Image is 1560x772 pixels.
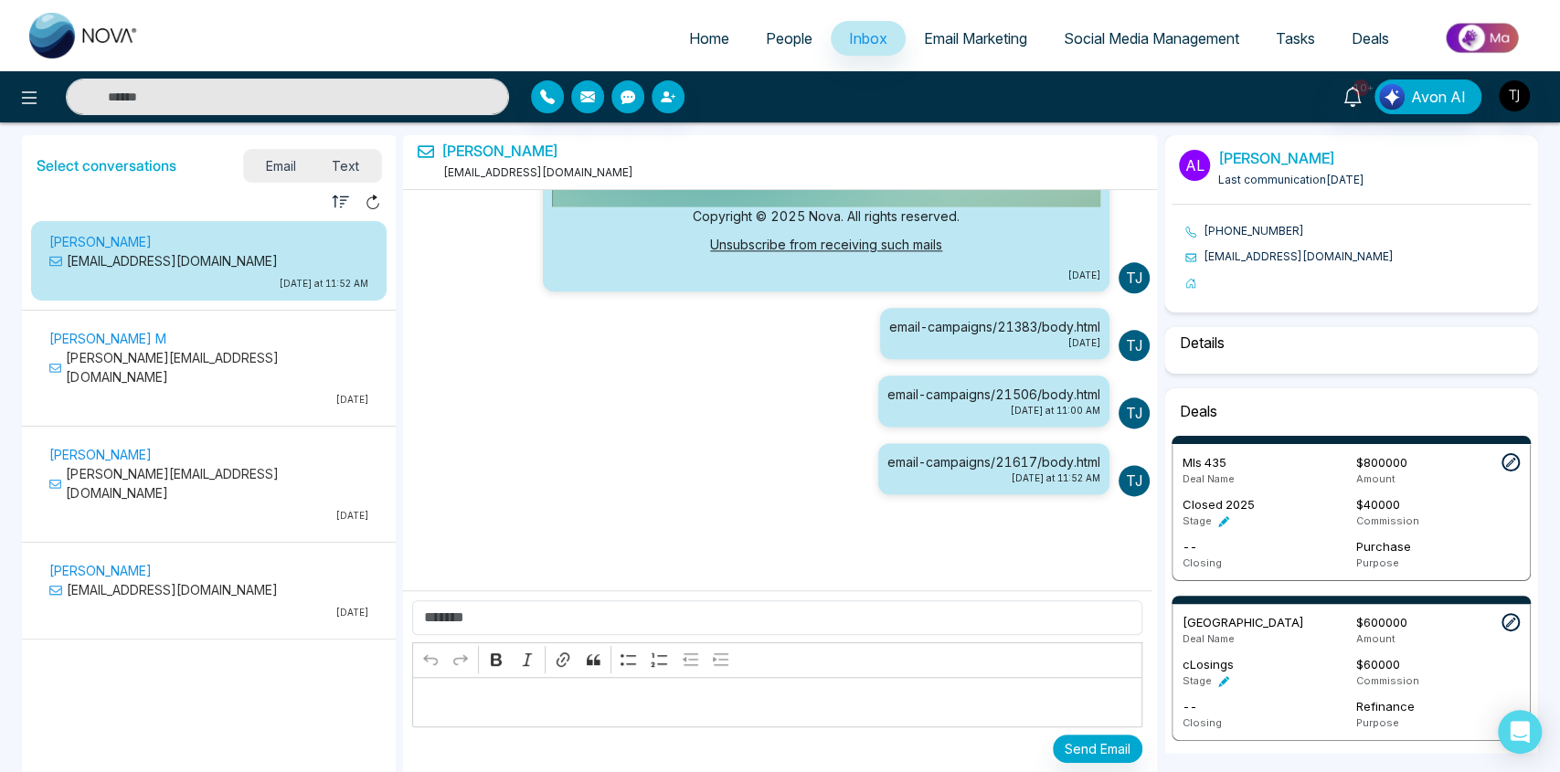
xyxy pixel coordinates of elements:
[49,277,368,291] p: [DATE] at 11:52 AM
[1258,21,1333,56] a: Tasks
[441,143,558,160] a: [PERSON_NAME]
[1331,79,1374,111] a: 10+
[1119,330,1150,361] p: TJ
[889,336,1100,350] small: [DATE]
[1356,497,1400,512] span: $40000
[37,157,176,174] h5: Select conversations
[1182,699,1196,714] span: --
[49,464,368,502] p: [PERSON_NAME][EMAIL_ADDRESS][DOMAIN_NAME]
[1053,735,1142,763] button: Send Email
[313,153,377,178] span: Text
[1498,710,1542,754] div: Open Intercom Messenger
[49,251,368,270] p: [EMAIL_ADDRESS][DOMAIN_NAME]
[1119,262,1150,293] p: TJ
[1182,674,1211,687] span: Stage
[1374,79,1481,114] button: Avon AI
[1217,149,1334,167] a: [PERSON_NAME]
[248,153,314,178] span: Email
[1356,556,1399,569] span: Purpose
[49,445,368,464] p: [PERSON_NAME]
[1182,632,1234,645] span: Deal Name
[1045,21,1258,56] a: Social Media Management
[906,21,1045,56] a: Email Marketing
[1499,80,1530,111] img: User Avatar
[689,29,729,48] span: Home
[49,580,368,599] p: [EMAIL_ADDRESS][DOMAIN_NAME]
[1411,86,1466,108] span: Avon AI
[887,404,1100,418] small: [DATE] at 11:00 AM
[831,21,906,56] a: Inbox
[1182,556,1221,569] span: Closing
[887,471,1100,485] small: [DATE] at 11:52 AM
[1185,249,1531,265] li: [EMAIL_ADDRESS][DOMAIN_NAME]
[924,29,1027,48] span: Email Marketing
[1182,514,1211,527] span: Stage
[766,29,812,48] span: People
[1182,455,1226,470] span: Mls 435
[49,606,368,619] p: [DATE]
[1333,21,1407,56] a: Deals
[412,642,1142,678] div: Editor toolbar
[1352,29,1389,48] span: Deals
[1379,84,1405,110] img: Lead Flow
[49,393,368,407] p: [DATE]
[49,561,368,580] p: [PERSON_NAME]
[1217,173,1364,186] span: Last communication [DATE]
[1119,397,1150,428] p: TJ
[849,29,887,48] span: Inbox
[552,269,1100,282] small: [DATE]
[1276,29,1315,48] span: Tasks
[1182,497,1254,512] span: Closed 2025
[1172,327,1531,359] h6: Details
[49,232,368,251] p: [PERSON_NAME]
[1356,514,1419,527] span: Commission
[1356,539,1411,554] span: Purchase
[412,677,1142,727] div: Editor editing area: main
[1356,615,1407,629] span: $600000
[49,509,368,523] p: [DATE]
[1182,657,1233,672] span: cLosings
[1356,657,1400,672] span: $60000
[748,21,831,56] a: People
[1119,465,1150,496] p: TJ
[1356,472,1396,485] span: Amount
[1356,632,1396,645] span: Amount
[1182,472,1234,485] span: Deal Name
[440,165,633,179] span: [EMAIL_ADDRESS][DOMAIN_NAME]
[1182,716,1221,729] span: Closing
[1356,455,1407,470] span: $800000
[1185,223,1531,239] li: [PHONE_NUMBER]
[671,21,748,56] a: Home
[1182,615,1303,629] span: [GEOGRAPHIC_DATA]
[49,329,368,348] p: [PERSON_NAME] M
[1356,716,1399,729] span: Purpose
[49,348,368,386] p: [PERSON_NAME][EMAIL_ADDRESS][DOMAIN_NAME]
[1356,699,1415,714] span: Refinance
[1182,539,1196,554] span: --
[1417,17,1549,58] img: Market-place.gif
[29,13,139,58] img: Nova CRM Logo
[1172,396,1531,428] h6: Deals
[1353,79,1369,96] span: 10+
[1179,150,1210,181] p: Al
[1356,674,1419,687] span: Commission
[1064,29,1239,48] span: Social Media Management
